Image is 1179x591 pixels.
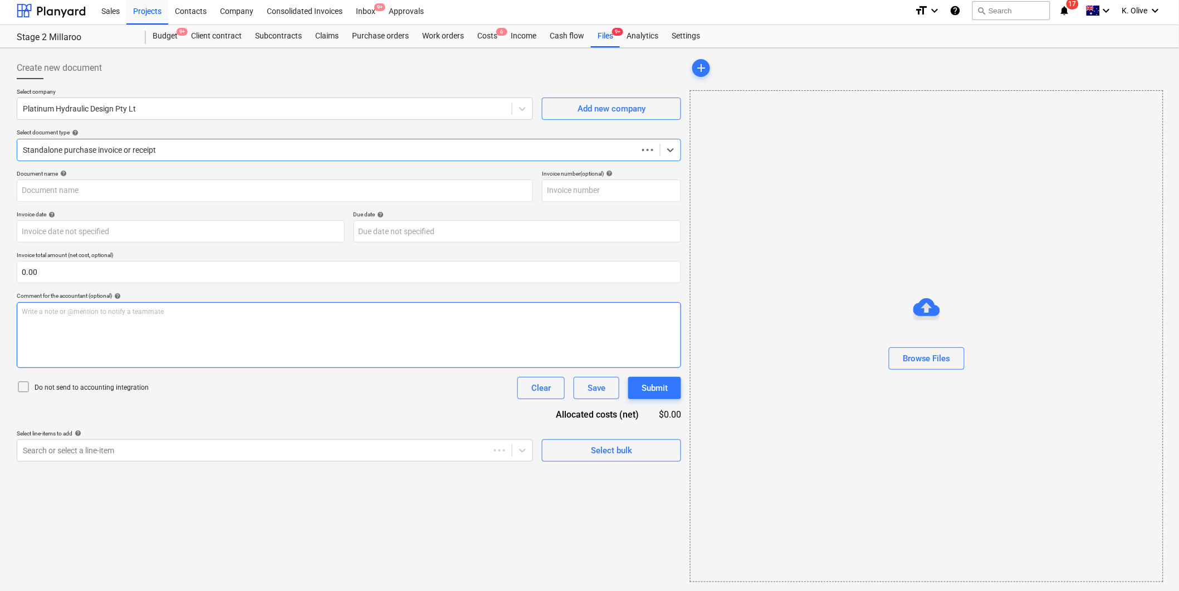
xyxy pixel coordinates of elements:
div: Stage 2 Millaroo [17,32,133,43]
p: Select company [17,88,533,98]
span: Create new document [17,61,102,75]
span: help [58,170,67,177]
i: keyboard_arrow_down [1100,4,1113,17]
a: Costs6 [471,25,504,47]
a: Income [504,25,543,47]
span: help [72,430,81,437]
button: Clear [517,377,565,399]
span: K. Olive [1122,6,1148,15]
input: Invoice date not specified [17,220,345,243]
span: help [375,211,384,218]
span: help [112,293,121,299]
i: keyboard_arrow_down [1149,4,1162,17]
i: keyboard_arrow_down [928,4,941,17]
a: Files9+ [591,25,620,47]
input: Due date not specified [354,220,682,243]
p: Do not send to accounting integration [35,383,149,393]
div: Files [591,25,620,47]
div: Costs [471,25,504,47]
button: Submit [628,377,681,399]
input: Invoice number [542,180,681,202]
span: help [604,170,613,177]
div: Browse Files [903,351,951,366]
i: Knowledge base [950,4,961,17]
div: Invoice number (optional) [542,170,681,177]
div: Invoice date [17,211,345,218]
button: Add new company [542,98,681,120]
a: Client contract [184,25,248,47]
div: Comment for the accountant (optional) [17,292,681,299]
div: Allocated costs (net) [536,408,657,421]
div: Browse Files [690,90,1163,582]
div: Select bulk [591,443,632,458]
div: Save [588,381,605,395]
a: Budget9+ [146,25,184,47]
span: 9+ [612,28,623,36]
span: 9+ [374,3,385,11]
span: add [694,61,708,75]
span: 9+ [177,28,188,36]
div: Budget [146,25,184,47]
a: Work orders [415,25,471,47]
p: Invoice total amount (net cost, optional) [17,251,681,261]
i: format_size [914,4,928,17]
input: Invoice total amount (net cost, optional) [17,261,681,283]
button: Browse Files [889,347,965,370]
button: Save [574,377,619,399]
a: Purchase orders [345,25,415,47]
a: Cash flow [543,25,591,47]
div: Clear [531,381,551,395]
div: Add new company [578,101,645,116]
a: Claims [309,25,345,47]
iframe: Chat Widget [1123,537,1179,591]
button: Select bulk [542,439,681,462]
i: notifications [1059,4,1070,17]
div: Select line-items to add [17,430,533,437]
span: help [70,129,79,136]
span: help [46,211,55,218]
div: Select document type [17,129,681,136]
div: Document name [17,170,533,177]
div: $0.00 [657,408,681,421]
div: Due date [354,211,682,218]
button: Search [972,1,1050,20]
span: search [977,6,986,15]
span: 6 [496,28,507,36]
input: Document name [17,180,533,202]
a: Analytics [620,25,665,47]
a: Subcontracts [248,25,309,47]
div: Submit [642,381,668,395]
a: Settings [665,25,707,47]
